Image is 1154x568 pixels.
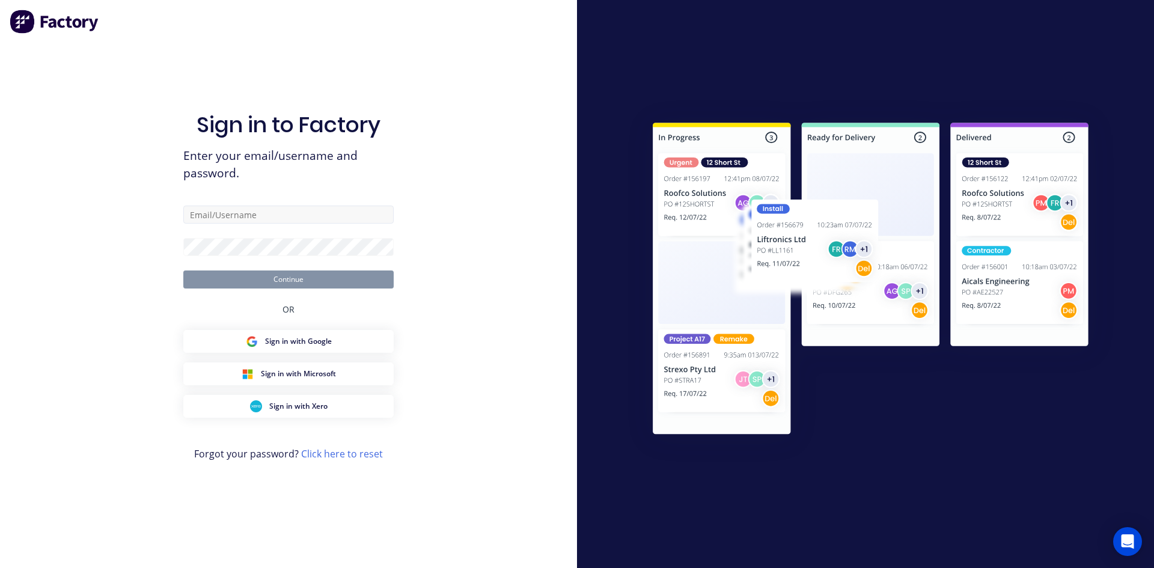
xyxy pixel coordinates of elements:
button: Google Sign inSign in with Google [183,330,394,353]
button: Xero Sign inSign in with Xero [183,395,394,418]
div: OR [282,289,295,330]
span: Sign in with Google [265,336,332,347]
input: Email/Username [183,206,394,224]
img: Sign in [626,99,1115,463]
a: Click here to reset [301,447,383,460]
img: Xero Sign in [250,400,262,412]
img: Microsoft Sign in [242,368,254,380]
span: Forgot your password? [194,447,383,461]
button: Continue [183,270,394,289]
span: Sign in with Microsoft [261,368,336,379]
button: Microsoft Sign inSign in with Microsoft [183,362,394,385]
h1: Sign in to Factory [197,112,380,138]
img: Factory [10,10,100,34]
img: Google Sign in [246,335,258,347]
div: Open Intercom Messenger [1113,527,1142,556]
span: Sign in with Xero [269,401,328,412]
span: Enter your email/username and password. [183,147,394,182]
